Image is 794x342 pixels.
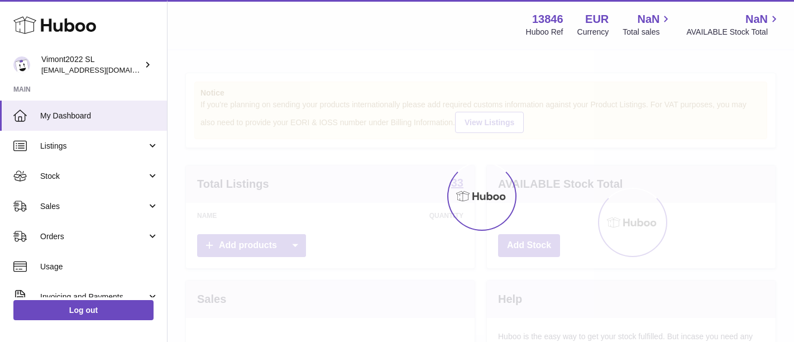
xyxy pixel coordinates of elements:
[686,12,781,37] a: NaN AVAILABLE Stock Total
[41,65,164,74] span: [EMAIL_ADDRESS][DOMAIN_NAME]
[745,12,768,27] span: NaN
[526,27,563,37] div: Huboo Ref
[41,54,142,75] div: Vimont2022 SL
[13,56,30,73] img: internalAdmin-13846@internal.huboo.com
[40,262,159,272] span: Usage
[577,27,609,37] div: Currency
[13,300,154,320] a: Log out
[585,12,609,27] strong: EUR
[532,12,563,27] strong: 13846
[40,171,147,182] span: Stock
[40,201,147,212] span: Sales
[40,292,147,302] span: Invoicing and Payments
[40,111,159,121] span: My Dashboard
[623,12,672,37] a: NaN Total sales
[623,27,672,37] span: Total sales
[40,231,147,242] span: Orders
[40,141,147,151] span: Listings
[637,12,659,27] span: NaN
[686,27,781,37] span: AVAILABLE Stock Total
